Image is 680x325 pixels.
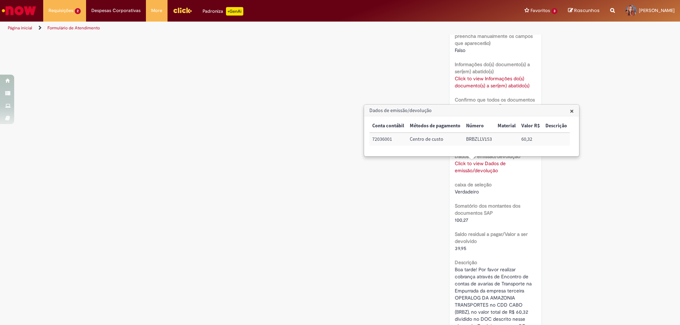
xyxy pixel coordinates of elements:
[364,104,579,157] div: Dados de emissão/devolução
[8,25,32,31] a: Página inicial
[203,7,243,16] div: Padroniza
[455,203,520,216] b: Somatório dos montantes dos documentos SAP
[455,153,520,159] b: Dados de emissão/devolução
[75,8,81,14] span: 2
[570,106,574,116] span: ×
[455,231,528,244] b: Saldo residual a pagar/Valor a ser devolvido
[455,245,466,251] span: 39,95
[495,120,518,133] th: Material
[543,120,570,133] th: Descrição
[455,188,479,195] span: Verdadeiro
[47,25,100,31] a: Formulário de Atendimento
[455,47,465,53] span: Falso
[91,7,141,14] span: Despesas Corporativas
[5,22,448,35] ul: Trilhas de página
[568,7,600,14] a: Rascunhos
[463,120,495,133] th: Número
[455,160,506,174] a: Click to view Dados de emissão/devolução
[369,133,407,146] td: Conta contábil: 72036001
[1,4,37,18] img: ServiceNow
[173,5,192,16] img: click_logo_yellow_360x200.png
[551,8,557,14] span: 3
[518,133,543,146] td: Valor R$: 60,32
[455,19,533,46] b: Não consegui encontrar meu fornecedor (marque esta opção e preencha manualmente os campos que apa...
[463,133,495,146] td: Número: BRBZLLV153
[49,7,73,14] span: Requisições
[531,7,550,14] span: Favoritos
[407,120,463,133] th: Métodos de pagamento
[518,120,543,133] th: Valor R$
[226,7,243,16] p: +GenAi
[574,7,600,14] span: Rascunhos
[455,97,535,138] b: Confirmo que todos os documentos informados acima NÃO estão compensados no SAP no momento de aber...
[369,120,407,133] th: Conta contábil
[543,133,570,146] td: Descrição:
[455,61,530,75] b: Informações do(s) documento(s) a ser(em) abatido(s)
[407,133,463,146] td: Métodos de pagamento: Centro de custo
[455,75,529,89] a: Click to view Informações do(s) documento(s) a ser(em) abatido(s)
[455,259,477,266] b: Descrição
[455,217,468,223] span: 100,27
[151,7,162,14] span: More
[364,105,579,116] h3: Dados de emissão/devolução
[455,181,492,188] b: caixa de seleção
[639,7,675,13] span: [PERSON_NAME]
[495,133,518,146] td: Material:
[570,107,574,115] button: Close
